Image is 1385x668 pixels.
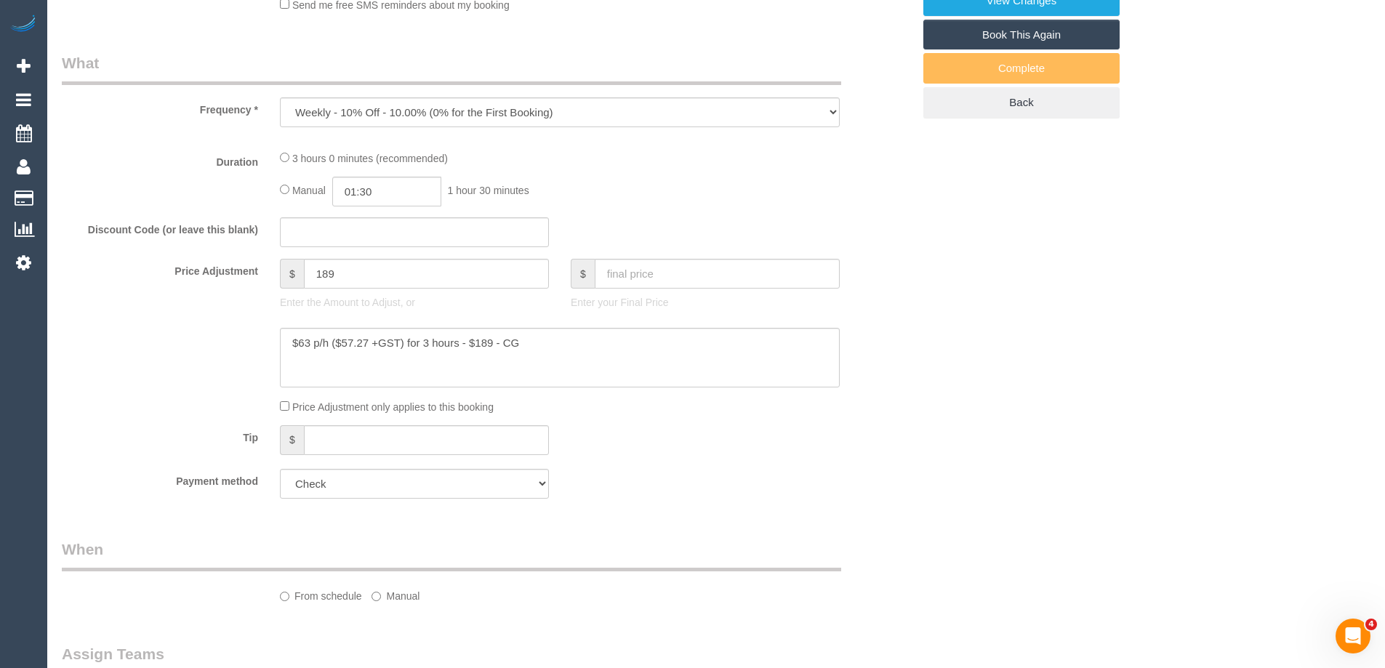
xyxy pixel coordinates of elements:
[292,401,494,413] span: Price Adjustment only applies to this booking
[1336,619,1370,653] iframe: Intercom live chat
[571,295,840,310] p: Enter your Final Price
[280,425,304,455] span: $
[571,259,595,289] span: $
[51,217,269,237] label: Discount Code (or leave this blank)
[51,469,269,488] label: Payment method
[372,592,381,601] input: Manual
[51,425,269,445] label: Tip
[51,97,269,117] label: Frequency *
[62,52,841,85] legend: What
[372,584,419,603] label: Manual
[595,259,840,289] input: final price
[9,15,38,35] img: Automaid Logo
[923,87,1120,118] a: Back
[280,584,362,603] label: From schedule
[62,539,841,571] legend: When
[280,259,304,289] span: $
[292,153,448,164] span: 3 hours 0 minutes (recommended)
[448,185,529,196] span: 1 hour 30 minutes
[51,150,269,169] label: Duration
[280,295,549,310] p: Enter the Amount to Adjust, or
[1365,619,1377,630] span: 4
[292,185,326,196] span: Manual
[923,20,1120,50] a: Book This Again
[51,259,269,278] label: Price Adjustment
[280,592,289,601] input: From schedule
